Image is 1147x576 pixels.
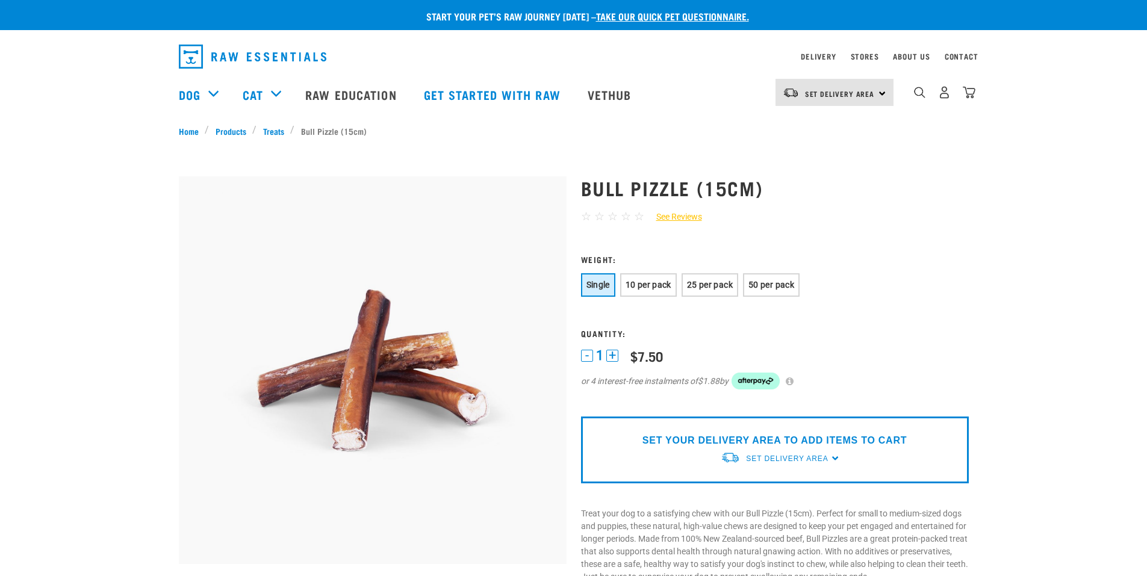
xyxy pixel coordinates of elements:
[412,70,576,119] a: Get started with Raw
[596,349,603,362] span: 1
[169,40,978,73] nav: dropdown navigation
[805,91,875,96] span: Set Delivery Area
[621,209,631,223] span: ☆
[945,54,978,58] a: Contact
[581,329,969,338] h3: Quantity:
[687,280,733,290] span: 25 per pack
[209,125,252,137] a: Products
[630,348,663,364] div: $7.50
[698,375,720,388] span: $1.88
[179,85,200,104] a: Dog
[581,209,591,223] span: ☆
[644,211,702,223] a: See Reviews
[581,273,615,297] button: Single
[243,85,263,104] a: Cat
[581,373,969,389] div: or 4 interest-free instalments of by
[620,273,677,297] button: 10 per pack
[682,273,738,297] button: 25 per pack
[748,280,794,290] span: 50 per pack
[851,54,879,58] a: Stores
[293,70,411,119] a: Raw Education
[634,209,644,223] span: ☆
[801,54,836,58] a: Delivery
[581,255,969,264] h3: Weight:
[581,177,969,199] h1: Bull Pizzle (15cm)
[179,125,969,137] nav: breadcrumbs
[732,373,780,389] img: Afterpay
[179,176,567,564] img: Bull Pizzle
[893,54,930,58] a: About Us
[743,273,800,297] button: 50 per pack
[596,13,749,19] a: take our quick pet questionnaire.
[256,125,290,137] a: Treats
[626,280,671,290] span: 10 per pack
[576,70,647,119] a: Vethub
[746,454,828,463] span: Set Delivery Area
[721,451,740,464] img: van-moving.png
[608,209,618,223] span: ☆
[606,350,618,362] button: +
[594,209,605,223] span: ☆
[642,433,907,448] p: SET YOUR DELIVERY AREA TO ADD ITEMS TO CART
[179,125,205,137] a: Home
[581,350,593,362] button: -
[914,87,925,98] img: home-icon-1@2x.png
[963,86,975,99] img: home-icon@2x.png
[586,280,610,290] span: Single
[938,86,951,99] img: user.png
[783,87,799,98] img: van-moving.png
[179,45,326,69] img: Raw Essentials Logo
